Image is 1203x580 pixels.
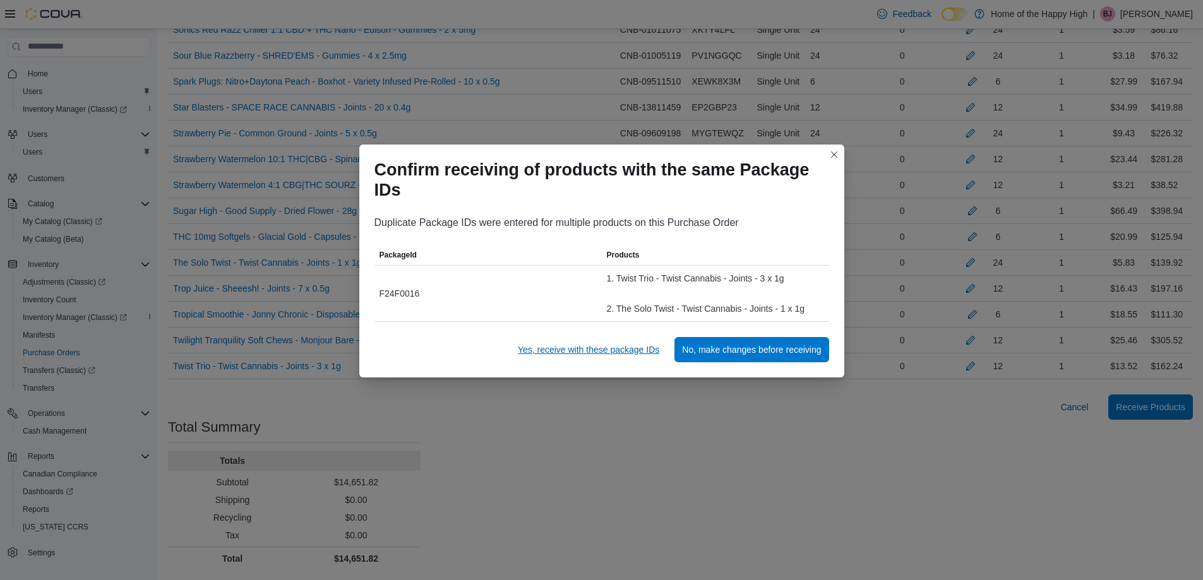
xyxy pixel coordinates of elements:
[374,215,829,230] div: Duplicate Package IDs were entered for multiple products on this Purchase Order
[607,250,640,260] span: Products
[374,160,819,200] h1: Confirm receiving of products with the same Package IDs
[827,147,842,162] button: Closes this modal window
[607,271,824,286] div: 1. Twist Trio - Twist Cannabis - Joints - 3 x 1g
[380,286,420,301] span: F24F0016
[518,343,659,356] span: Yes, receive with these package IDs
[682,343,821,356] span: No, make changes before receiving
[380,250,417,260] span: PackageId
[513,337,664,362] button: Yes, receive with these package IDs
[674,337,829,362] button: No, make changes before receiving
[607,301,824,316] div: 2. The Solo Twist - Twist Cannabis - Joints - 1 x 1g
